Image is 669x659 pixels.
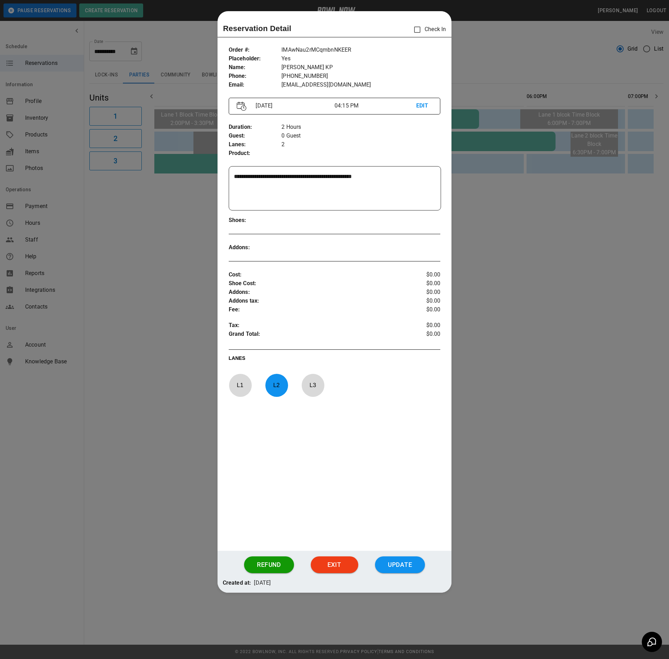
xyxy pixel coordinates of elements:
p: [PHONE_NUMBER] [281,72,440,81]
button: Exit [311,556,359,573]
p: Reservation Detail [223,23,292,34]
p: Lanes : [229,140,282,149]
p: Guest : [229,132,282,140]
p: L 1 [229,377,252,393]
p: Product : [229,149,282,158]
p: Placeholder : [229,54,282,63]
p: $0.00 [405,279,440,288]
p: $0.00 [405,288,440,297]
p: Shoe Cost : [229,279,405,288]
p: $0.00 [405,321,440,330]
p: L 3 [301,377,324,393]
p: $0.00 [405,330,440,340]
p: Duration : [229,123,282,132]
p: Cost : [229,271,405,279]
p: Yes [281,54,440,63]
p: Created at: [223,579,251,587]
p: $0.00 [405,271,440,279]
p: Order # : [229,46,282,54]
p: Tax : [229,321,405,330]
p: $0.00 [405,297,440,305]
p: Addons : [229,243,282,252]
p: L 2 [265,377,288,393]
p: [EMAIL_ADDRESS][DOMAIN_NAME] [281,81,440,89]
img: Vector [237,102,247,111]
p: [DATE] [253,102,334,110]
p: 04:15 PM [334,102,416,110]
p: Addons tax : [229,297,405,305]
p: 2 Hours [281,123,440,132]
p: 2 [281,140,440,149]
p: Addons : [229,288,405,297]
p: IMAwNau2rMCqmbnNKEER [281,46,440,54]
p: Email : [229,81,282,89]
p: [DATE] [254,579,271,587]
p: [PERSON_NAME] KP [281,63,440,72]
p: Name : [229,63,282,72]
p: Grand Total : [229,330,405,340]
p: Phone : [229,72,282,81]
p: LANES [229,355,441,364]
p: $0.00 [405,305,440,314]
button: Update [375,556,425,573]
p: Fee : [229,305,405,314]
p: EDIT [416,102,433,110]
p: Shoes : [229,216,282,225]
p: Check In [410,22,446,37]
button: Refund [244,556,294,573]
p: 0 Guest [281,132,440,140]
